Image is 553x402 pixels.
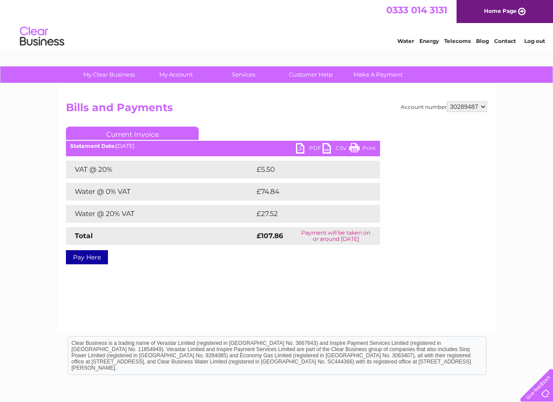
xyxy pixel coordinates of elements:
a: Print [349,143,376,156]
a: Telecoms [444,38,471,44]
td: £27.52 [254,205,361,223]
img: logo.png [19,23,65,50]
td: £5.50 [254,161,359,178]
a: PDF [296,143,323,156]
a: Water [397,38,414,44]
a: CSV [323,143,349,156]
a: 0333 014 3131 [386,4,447,15]
b: Statement Date: [70,143,116,149]
a: Energy [419,38,439,44]
td: £74.84 [254,183,362,201]
a: Blog [476,38,489,44]
td: Payment will be taken on or around [DATE] [292,227,380,245]
a: My Account [140,66,213,83]
h2: Bills and Payments [66,101,487,118]
a: Contact [494,38,516,44]
a: Make A Payment [342,66,415,83]
td: Water @ 20% VAT [66,205,254,223]
a: Services [207,66,280,83]
td: VAT @ 20% [66,161,254,178]
a: Current Invoice [66,127,199,140]
div: [DATE] [66,143,380,149]
a: Pay Here [66,250,108,264]
strong: Total [75,232,93,240]
a: Log out [524,38,545,44]
strong: £107.86 [257,232,283,240]
a: Customer Help [274,66,347,83]
a: My Clear Business [73,66,146,83]
td: Water @ 0% VAT [66,183,254,201]
div: Clear Business is a trading name of Verastar Limited (registered in [GEOGRAPHIC_DATA] No. 3667643... [68,5,486,43]
div: Account number [401,101,487,112]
